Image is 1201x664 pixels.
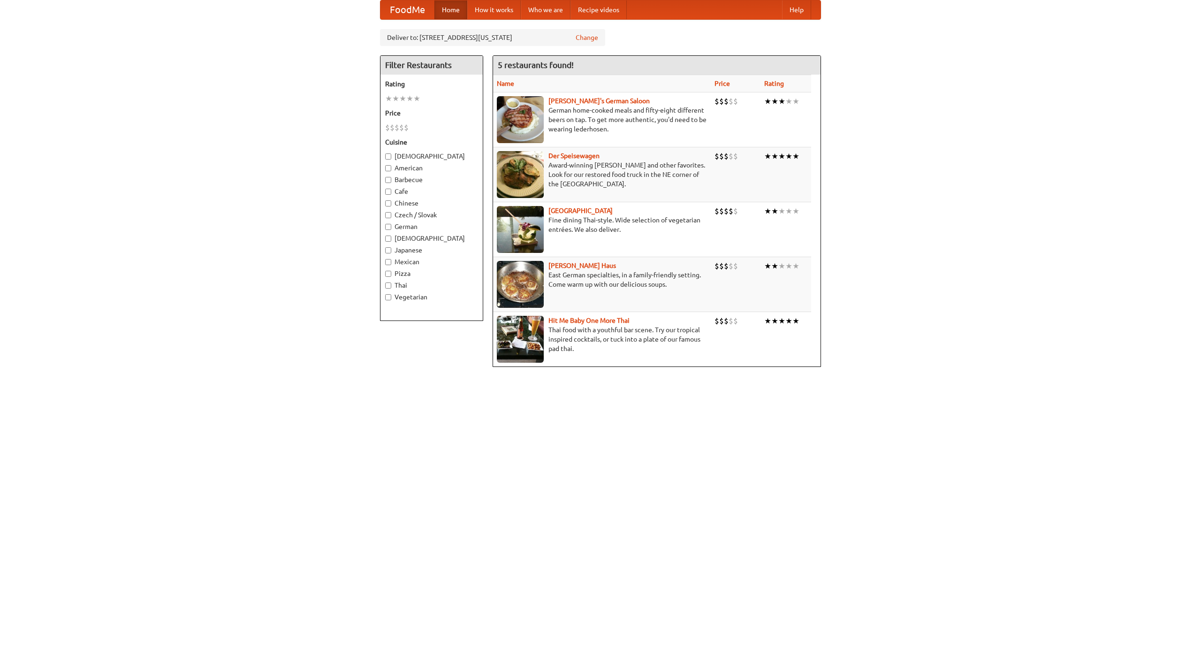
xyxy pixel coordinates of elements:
li: ★ [778,206,785,216]
label: Vegetarian [385,292,478,302]
input: German [385,224,391,230]
li: $ [719,96,724,107]
li: ★ [792,96,799,107]
h5: Rating [385,79,478,89]
li: $ [390,122,395,133]
li: $ [729,151,733,161]
a: Der Speisewagen [548,152,600,160]
p: East German specialties, in a family-friendly setting. Come warm up with our delicious soups. [497,270,707,289]
label: Mexican [385,257,478,267]
input: Czech / Slovak [385,212,391,218]
li: $ [733,261,738,271]
div: Deliver to: [STREET_ADDRESS][US_STATE] [380,29,605,46]
label: German [385,222,478,231]
li: $ [715,206,719,216]
img: satay.jpg [497,206,544,253]
input: Chinese [385,200,391,206]
h5: Cuisine [385,137,478,147]
a: FoodMe [380,0,434,19]
ng-pluralize: 5 restaurants found! [498,61,574,69]
label: Barbecue [385,175,478,184]
input: Japanese [385,247,391,253]
li: ★ [413,93,420,104]
li: $ [724,206,729,216]
li: $ [733,316,738,326]
li: $ [715,316,719,326]
a: Change [576,33,598,42]
label: Japanese [385,245,478,255]
li: ★ [785,206,792,216]
li: ★ [771,206,778,216]
li: ★ [764,316,771,326]
label: [DEMOGRAPHIC_DATA] [385,152,478,161]
li: $ [733,151,738,161]
input: Barbecue [385,177,391,183]
li: $ [724,261,729,271]
li: ★ [385,93,392,104]
label: Cafe [385,187,478,196]
li: ★ [785,316,792,326]
li: $ [395,122,399,133]
li: ★ [778,151,785,161]
li: ★ [771,316,778,326]
a: Hit Me Baby One More Thai [548,317,630,324]
img: speisewagen.jpg [497,151,544,198]
li: $ [724,151,729,161]
a: Who we are [521,0,570,19]
li: ★ [771,96,778,107]
li: ★ [399,93,406,104]
li: ★ [764,96,771,107]
li: ★ [764,261,771,271]
p: Award-winning [PERSON_NAME] and other favorites. Look for our restored food truck in the NE corne... [497,160,707,189]
label: Chinese [385,198,478,208]
li: $ [733,96,738,107]
p: Thai food with a youthful bar scene. Try our tropical inspired cocktails, or tuck into a plate of... [497,325,707,353]
img: kohlhaus.jpg [497,261,544,308]
li: $ [715,96,719,107]
input: Mexican [385,259,391,265]
a: Name [497,80,514,87]
a: [GEOGRAPHIC_DATA] [548,207,613,214]
li: $ [729,316,733,326]
li: $ [719,151,724,161]
a: Home [434,0,467,19]
a: Rating [764,80,784,87]
li: $ [404,122,409,133]
li: ★ [792,206,799,216]
label: Thai [385,281,478,290]
a: [PERSON_NAME] Haus [548,262,616,269]
h4: Filter Restaurants [380,56,483,75]
li: ★ [778,316,785,326]
li: $ [719,206,724,216]
label: Czech / Slovak [385,210,478,220]
li: ★ [771,261,778,271]
b: [PERSON_NAME]'s German Saloon [548,97,650,105]
a: Price [715,80,730,87]
li: ★ [792,151,799,161]
label: American [385,163,478,173]
li: ★ [406,93,413,104]
input: Cafe [385,189,391,195]
p: German home-cooked meals and fifty-eight different beers on tap. To get more authentic, you'd nee... [497,106,707,134]
input: Thai [385,282,391,289]
li: $ [399,122,404,133]
li: $ [724,96,729,107]
a: Help [782,0,811,19]
li: $ [729,261,733,271]
li: $ [719,316,724,326]
input: Pizza [385,271,391,277]
img: esthers.jpg [497,96,544,143]
li: $ [729,206,733,216]
li: $ [719,261,724,271]
img: babythai.jpg [497,316,544,363]
a: How it works [467,0,521,19]
li: ★ [764,151,771,161]
li: ★ [792,261,799,271]
li: ★ [392,93,399,104]
li: ★ [792,316,799,326]
li: ★ [771,151,778,161]
li: ★ [764,206,771,216]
